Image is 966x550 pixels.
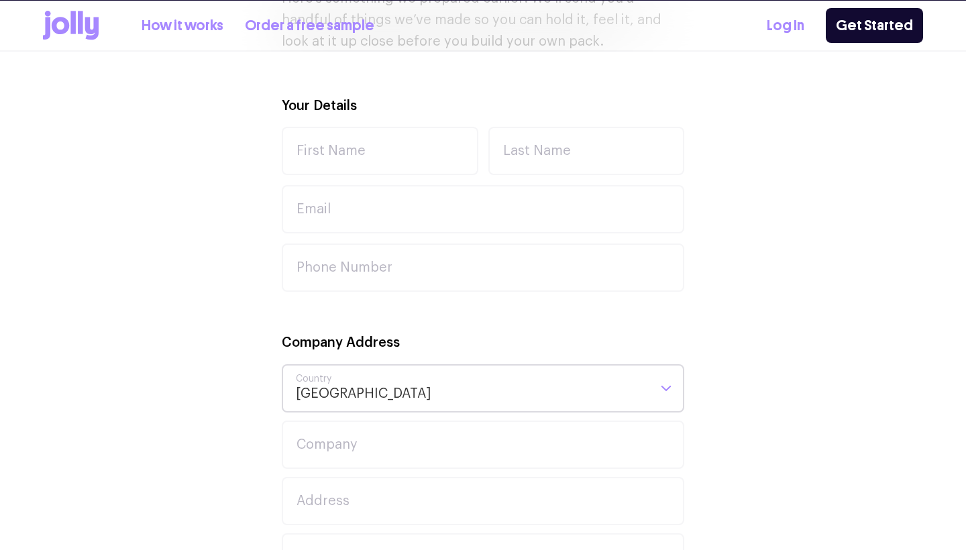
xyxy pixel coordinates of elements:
[431,366,648,411] input: Search for option
[282,333,400,353] label: Company Address
[282,97,357,116] label: Your Details
[826,8,923,43] a: Get Started
[142,15,223,37] a: How it works
[295,366,431,411] span: [GEOGRAPHIC_DATA]
[282,364,684,412] div: Search for option
[767,15,804,37] a: Log In
[245,15,374,37] a: Order a free sample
